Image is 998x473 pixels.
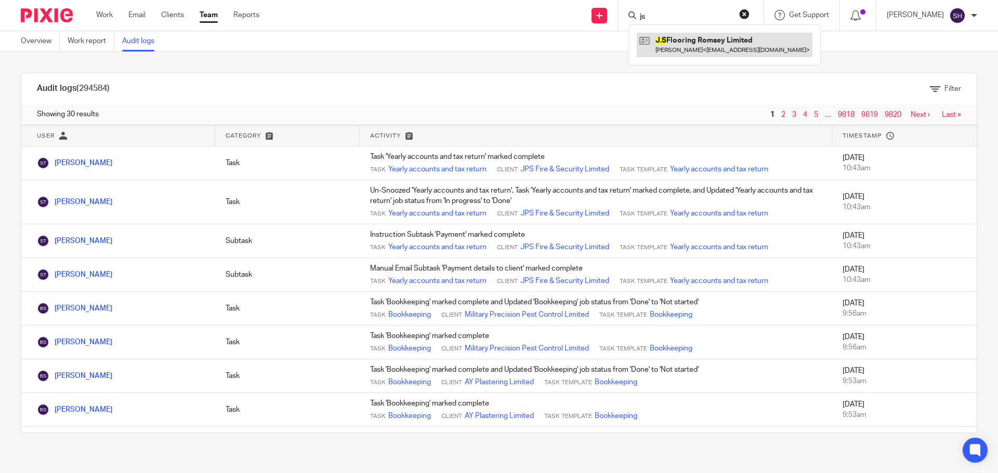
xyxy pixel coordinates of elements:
[37,339,112,346] a: [PERSON_NAME]
[370,277,386,286] span: Task
[370,345,386,353] span: Task
[768,111,961,119] nav: pager
[465,411,534,421] a: AY Plastering Limited
[944,85,961,92] span: Filter
[497,277,518,286] span: Client
[843,342,966,353] div: 9:56am
[843,308,966,319] div: 9:56am
[215,427,360,461] td: Task
[843,410,966,420] div: 9:53am
[843,202,966,212] div: 10:43am
[620,210,667,218] span: Task Template
[520,242,609,252] a: JPS Fire & Security Limited
[887,10,944,20] p: [PERSON_NAME]
[388,208,487,219] a: Yearly accounts and tax return
[465,343,589,354] a: Military Precision Pest Control Limited
[37,157,49,169] img: Sean Toomer
[68,31,114,51] a: Work report
[215,146,360,180] td: Task
[639,12,732,22] input: Search
[544,379,592,387] span: Task Template
[370,133,401,139] span: Activity
[215,180,360,224] td: Task
[388,377,431,387] a: Bookkeeping
[803,111,807,118] a: 4
[843,275,966,285] div: 10:43am
[595,377,637,387] a: Bookkeeping
[370,210,386,218] span: Task
[128,10,146,20] a: Email
[215,224,360,258] td: Subtask
[832,427,977,461] td: [DATE]
[360,427,832,461] td: Task 'Bookkeeping' marked complete and Updated 'Bookkeeping' job status from 'Done' to 'Not started'
[360,146,832,180] td: Task 'Yearly accounts and tax return' marked complete
[360,359,832,393] td: Task 'Bookkeeping' marked complete and Updated 'Bookkeeping' job status from 'Done' to 'Not started'
[441,345,462,353] span: Client
[832,224,977,258] td: [DATE]
[789,11,829,19] span: Get Support
[388,164,487,174] a: Yearly accounts and tax return
[441,311,462,319] span: Client
[497,166,518,174] span: Client
[37,235,49,247] img: Sean Toomer
[441,379,462,387] span: Client
[832,393,977,427] td: [DATE]
[370,412,386,421] span: Task
[832,326,977,359] td: [DATE]
[497,210,518,218] span: Client
[233,10,259,20] a: Reports
[520,208,609,219] a: JPS Fire & Security Limited
[215,326,360,359] td: Task
[595,411,637,421] a: Bookkeeping
[200,10,218,20] a: Team
[37,372,112,380] a: [PERSON_NAME]
[37,109,99,119] span: Showing 30 results
[388,242,487,252] a: Yearly accounts and tax return
[520,164,609,174] a: JPS Fire & Security Limited
[360,393,832,427] td: Task 'Bookkeeping' marked complete
[843,163,966,173] div: 10:43am
[360,258,832,292] td: Manual Email Subtask 'Payment details to client' marked complete
[37,268,49,281] img: Sean Toomer
[360,326,832,359] td: Task 'Bookkeeping' marked complete
[670,276,768,286] a: Yearly accounts and tax return
[360,180,832,224] td: Un-Snoozed 'Yearly accounts and tax return', Task 'Yearly accounts and tax return' marked complet...
[843,376,966,386] div: 9:53am
[370,379,386,387] span: Task
[37,196,49,208] img: Sean Toomer
[388,276,487,286] a: Yearly accounts and tax return
[822,109,834,121] span: …
[843,241,966,251] div: 10:43am
[21,8,73,22] img: Pixie
[215,359,360,393] td: Task
[832,258,977,292] td: [DATE]
[37,133,55,139] span: User
[370,244,386,252] span: Task
[843,133,882,139] span: Timestamp
[370,311,386,319] span: Task
[885,111,901,118] a: 9820
[620,166,667,174] span: Task Template
[96,10,113,20] a: Work
[360,292,832,326] td: Task 'Bookkeeping' marked complete and Updated 'Bookkeeping' job status from 'Done' to 'Not started'
[388,411,431,421] a: Bookkeeping
[911,111,930,118] a: Next ›
[832,146,977,180] td: [DATE]
[370,166,386,174] span: Task
[122,31,162,51] a: Audit logs
[768,109,777,121] span: 1
[814,111,818,118] a: 5
[670,164,768,174] a: Yearly accounts and tax return
[465,377,534,387] a: AY Plastering Limited
[832,180,977,224] td: [DATE]
[861,111,878,118] a: 9819
[792,111,796,118] a: 3
[599,311,647,319] span: Task Template
[388,343,431,354] a: Bookkeeping
[226,133,261,139] span: Category
[670,208,768,219] a: Yearly accounts and tax return
[215,292,360,326] td: Task
[161,10,184,20] a: Clients
[215,258,360,292] td: Subtask
[544,412,592,421] span: Task Template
